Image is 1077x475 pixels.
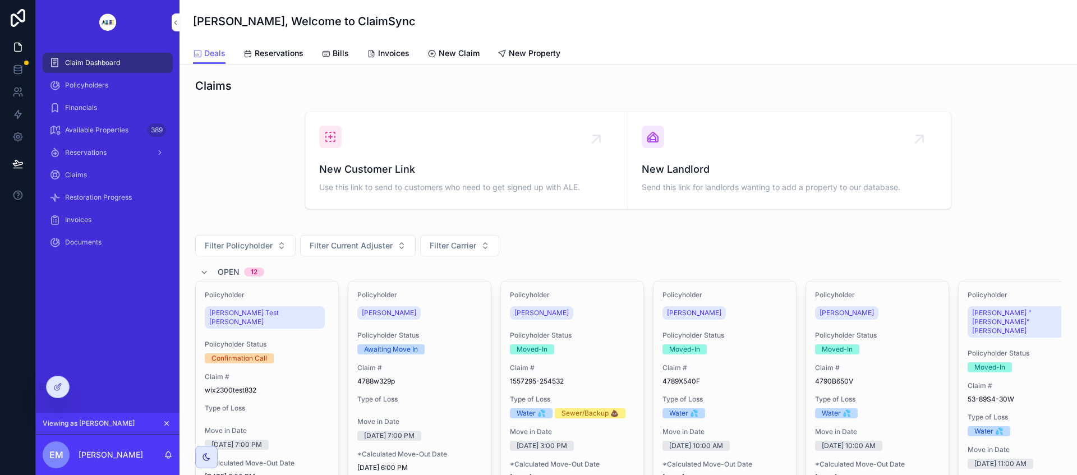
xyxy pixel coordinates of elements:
span: 4790B650V [815,377,940,386]
div: Water 💦 [974,426,1004,436]
span: Documents [65,238,102,247]
span: 4789X540F [662,377,787,386]
div: [DATE] 11:00 AM [974,459,1027,469]
span: Restoration Progress [65,193,132,202]
span: wix2300test832 [205,386,329,395]
span: Filter Current Adjuster [310,240,393,251]
span: [DATE] 6:00 PM [357,463,482,472]
span: Claim # [662,363,787,372]
h1: Claims [195,78,232,94]
button: Select Button [195,235,296,256]
div: Moved-In [974,362,1005,372]
span: *Calculated Move-Out Date [357,450,482,459]
span: Policyholder [510,290,634,299]
span: Financials [65,103,97,112]
span: 4788w329p [357,377,482,386]
span: Type of Loss [815,395,940,404]
p: [PERSON_NAME] [79,449,143,460]
a: New LandlordSend this link for landlords wanting to add a property to our database. [628,112,951,209]
h1: [PERSON_NAME], Welcome to ClaimSync [193,13,416,29]
span: *Calculated Move-Out Date [510,460,634,469]
a: Invoices [367,43,409,66]
span: Policyholders [65,81,108,90]
span: EM [49,448,63,462]
div: scrollable content [36,45,179,267]
span: Claim # [357,363,482,372]
a: Reservations [43,142,173,163]
span: Move in Date [357,417,482,426]
span: Type of Loss [205,404,329,413]
span: Deals [204,48,225,59]
div: Moved-In [669,344,700,354]
div: [DATE] 3:00 PM [517,441,567,451]
a: Policyholders [43,75,173,95]
div: [DATE] 10:00 AM [822,441,876,451]
a: [PERSON_NAME] Test [PERSON_NAME] [205,306,325,329]
button: Select Button [300,235,416,256]
span: [PERSON_NAME] [820,308,874,317]
span: [PERSON_NAME] [667,308,721,317]
span: Invoices [378,48,409,59]
span: New Claim [439,48,480,59]
span: New Landlord [642,162,937,177]
span: [PERSON_NAME] [362,308,416,317]
a: Financials [43,98,173,118]
a: Claim Dashboard [43,53,173,73]
span: Available Properties [65,126,128,135]
div: Sewer/Backup 💩 [561,408,619,418]
span: New Property [509,48,560,59]
span: Claim # [510,363,634,372]
span: Policyholder [815,290,940,299]
button: Select Button [420,235,499,256]
span: 1557295-254532 [510,377,634,386]
span: Invoices [65,215,91,224]
div: Moved-In [822,344,853,354]
span: Move in Date [815,427,940,436]
span: *Calculated Move-Out Date [815,460,940,469]
span: Policyholder Status [205,340,329,349]
span: Use this link to send to customers who need to get signed up with ALE. [319,182,614,193]
div: Water 💦 [517,408,546,418]
span: Policyholder Status [815,331,940,340]
div: 389 [148,123,166,137]
div: [DATE] 7:00 PM [364,431,415,441]
span: Claim # [815,363,940,372]
div: 12 [251,268,257,276]
span: Reservations [65,148,107,157]
span: Type of Loss [510,395,634,404]
div: [DATE] 10:00 AM [669,441,723,451]
span: Filter Carrier [430,240,476,251]
span: Policyholder [662,290,787,299]
a: [PERSON_NAME] [510,306,573,320]
a: New Property [498,43,560,66]
a: [PERSON_NAME] [815,306,878,320]
a: Bills [321,43,349,66]
a: New Customer LinkUse this link to send to customers who need to get signed up with ALE. [306,112,628,209]
span: New Customer Link [319,162,614,177]
span: Move in Date [510,427,634,436]
span: Policyholder Status [510,331,634,340]
a: Deals [193,43,225,64]
span: [PERSON_NAME] Test [PERSON_NAME] [209,308,320,326]
a: [PERSON_NAME] [357,306,421,320]
a: Documents [43,232,173,252]
span: Claim Dashboard [65,58,120,67]
div: Confirmation Call [211,353,267,363]
span: Type of Loss [357,395,482,404]
span: Viewing as [PERSON_NAME] [43,419,135,428]
div: Moved-In [517,344,547,354]
a: New Claim [427,43,480,66]
a: Invoices [43,210,173,230]
span: Policyholder [205,290,329,299]
span: Type of Loss [662,395,787,404]
div: Water 💦 [669,408,698,418]
span: [PERSON_NAME] [514,308,569,317]
span: *Calculated Move-Out Date [662,460,787,469]
a: Claims [43,165,173,185]
span: Policyholder Status [662,331,787,340]
div: Water 💦 [822,408,851,418]
span: Policyholder Status [357,331,482,340]
span: Move in Date [205,426,329,435]
span: Claims [65,170,87,179]
span: Filter Policyholder [205,240,273,251]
